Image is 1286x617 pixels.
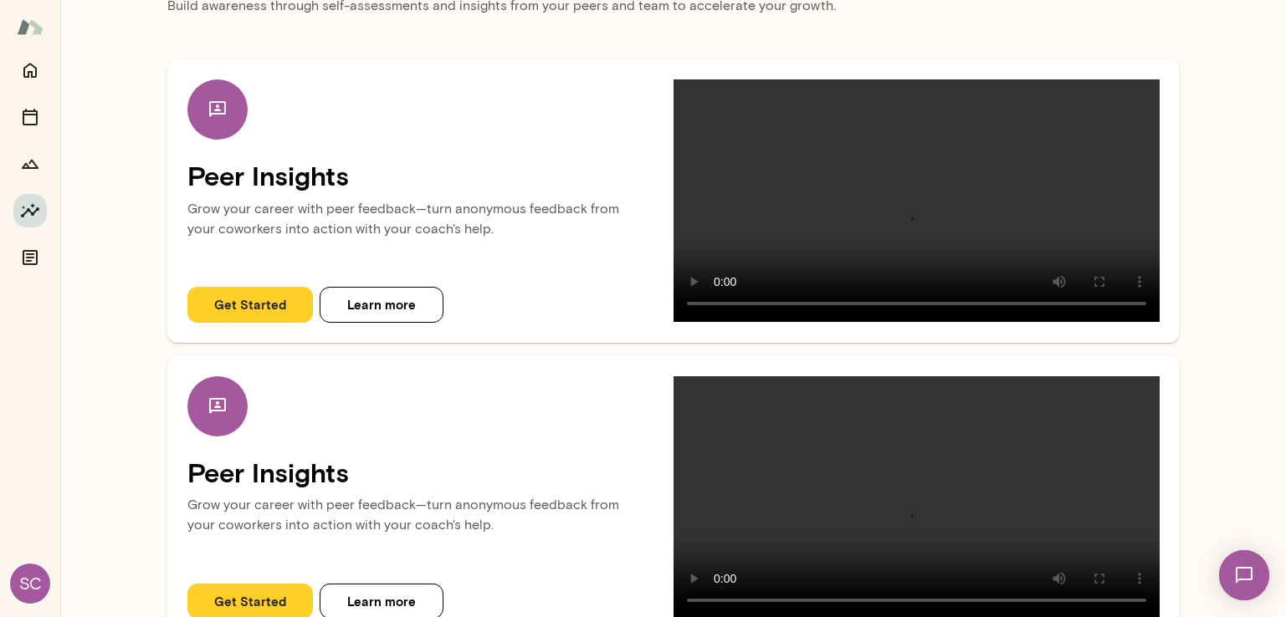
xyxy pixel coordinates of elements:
button: Sessions [13,100,47,134]
img: Mento [17,11,44,43]
button: Insights [13,194,47,227]
button: Documents [13,241,47,274]
div: Peer InsightsGrow your career with peer feedback—turn anonymous feedback from your coworkers into... [167,59,1179,342]
button: Home [13,54,47,87]
button: Learn more [320,287,443,322]
button: Growth Plan [13,147,47,181]
p: Grow your career with peer feedback—turn anonymous feedback from your coworkers into action with ... [187,488,674,552]
h4: Peer Insights [187,160,674,191]
div: SC [10,563,50,604]
p: Grow your career with peer feedback—turn anonymous feedback from your coworkers into action with ... [187,192,674,256]
h4: Peer Insights [187,456,674,488]
button: Get Started [187,287,313,322]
